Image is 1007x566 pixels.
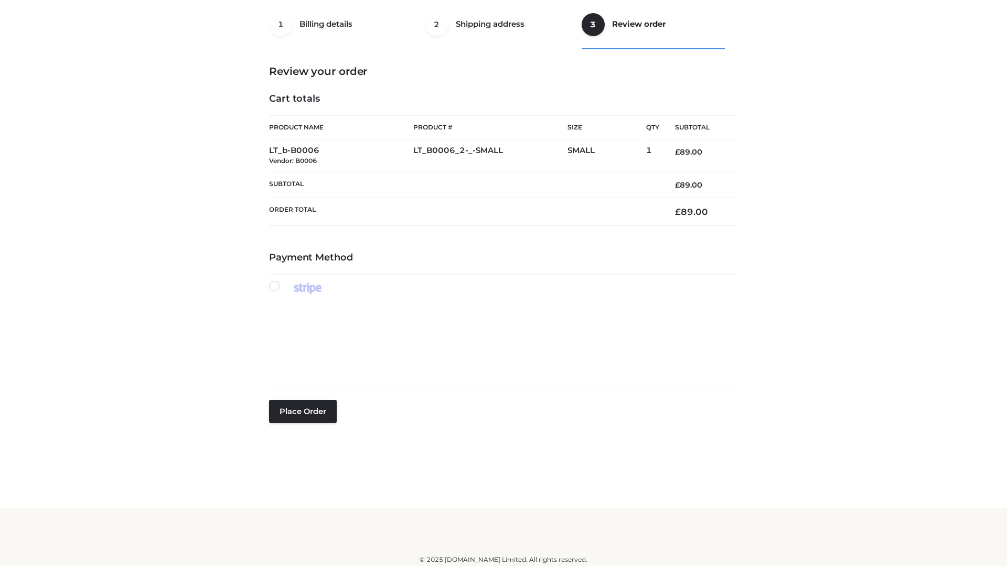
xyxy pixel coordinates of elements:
span: £ [675,206,681,217]
bdi: 89.00 [675,206,708,217]
th: Subtotal [269,172,659,198]
td: SMALL [567,139,646,172]
th: Qty [646,115,659,139]
th: Order Total [269,198,659,226]
td: LT_b-B0006 [269,139,413,172]
div: © 2025 [DOMAIN_NAME] Limited. All rights reserved. [156,554,851,565]
th: Size [567,116,641,139]
td: 1 [646,139,659,172]
bdi: 89.00 [675,147,702,157]
h4: Cart totals [269,93,738,105]
td: LT_B0006_2-_-SMALL [413,139,567,172]
bdi: 89.00 [675,180,702,190]
button: Place order [269,400,337,423]
span: £ [675,180,680,190]
th: Subtotal [659,116,738,139]
h4: Payment Method [269,252,738,264]
th: Product Name [269,115,413,139]
span: £ [675,147,680,157]
h3: Review your order [269,65,738,78]
small: Vendor: B0006 [269,157,317,165]
iframe: Secure payment input frame [267,305,736,372]
th: Product # [413,115,567,139]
